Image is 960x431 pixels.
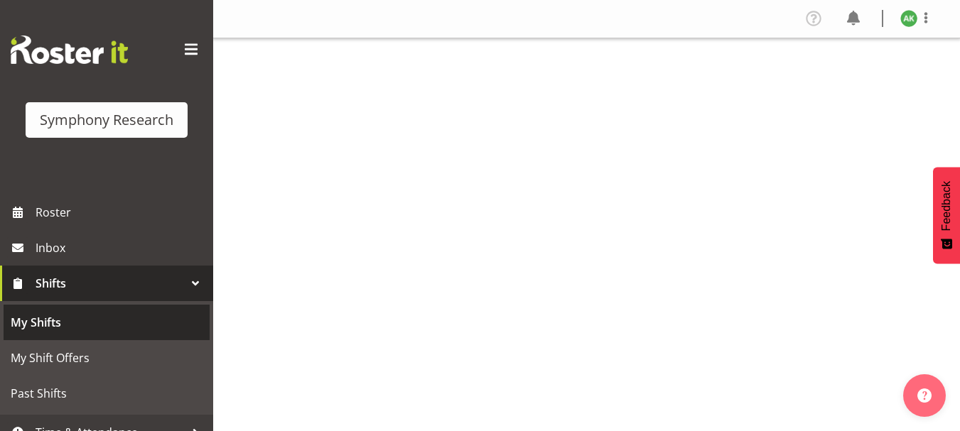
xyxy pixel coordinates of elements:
[36,202,206,223] span: Roster
[917,388,932,403] img: help-xxl-2.png
[40,109,173,131] div: Symphony Research
[36,237,206,258] span: Inbox
[4,340,210,376] a: My Shift Offers
[900,10,917,27] img: amit-kumar11606.jpg
[11,347,203,369] span: My Shift Offers
[11,383,203,404] span: Past Shifts
[4,305,210,340] a: My Shifts
[11,312,203,333] span: My Shifts
[940,181,953,231] span: Feedback
[933,167,960,263] button: Feedback - Show survey
[36,273,185,294] span: Shifts
[11,36,128,64] img: Rosterit website logo
[4,376,210,411] a: Past Shifts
